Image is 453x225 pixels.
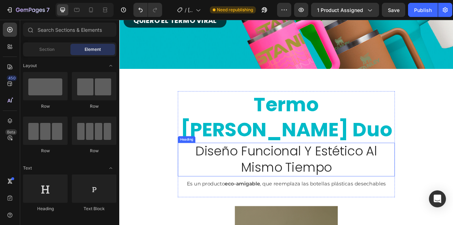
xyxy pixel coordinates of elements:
span: Toggle open [105,60,116,71]
div: Heading [23,206,68,212]
div: Row [23,148,68,154]
button: 7 [3,3,53,17]
span: Toggle open [105,162,116,174]
button: Save [382,3,405,17]
p: 7 [46,6,50,14]
div: Beta [5,129,17,135]
button: 1 product assigned [311,3,379,17]
span: Save [388,7,400,13]
h2: termo [PERSON_NAME] duo [74,91,350,156]
div: Row [72,148,116,154]
span: Need republishing [217,7,253,13]
span: 1 product assigned [317,6,363,14]
h2: diseño funcional y estético al mismo tiempo [83,156,342,199]
div: Row [72,103,116,109]
div: 450 [7,75,17,81]
div: Row [23,103,68,109]
strong: eco-amigable [134,205,179,213]
p: Es un producto , que reemplaza las botellas plásticas desechables [75,204,350,214]
div: Undo/Redo [133,3,162,17]
span: / [185,6,187,14]
div: Open Intercom Messenger [429,190,446,207]
span: Text [23,165,32,171]
div: Heading [76,149,95,155]
div: Publish [414,6,432,14]
span: [PERSON_NAME] [188,6,193,14]
button: Publish [408,3,438,17]
span: Element [85,46,101,53]
iframe: Design area [119,20,453,225]
div: Text Block [72,206,116,212]
input: Search Sections & Elements [23,23,116,37]
span: Layout [23,63,37,69]
span: Section [39,46,55,53]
